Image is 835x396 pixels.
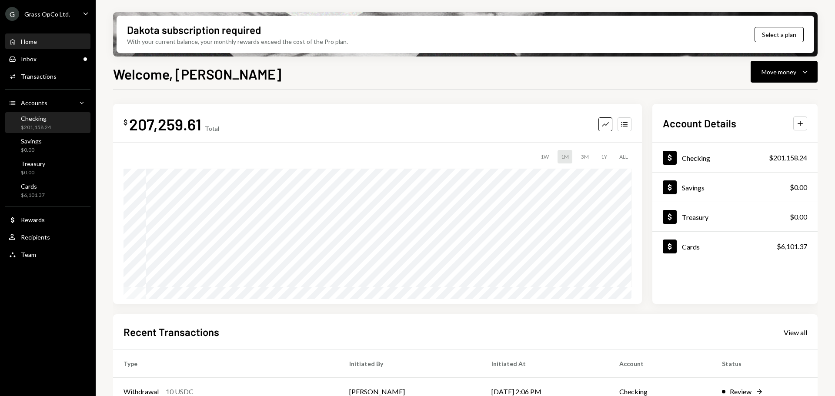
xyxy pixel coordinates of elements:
[5,246,90,262] a: Team
[616,150,631,163] div: ALL
[652,143,818,172] a: Checking$201,158.24
[751,61,818,83] button: Move money
[481,350,608,378] th: Initiated At
[652,202,818,231] a: Treasury$0.00
[127,23,261,37] div: Dakota subscription required
[755,27,804,42] button: Select a plan
[21,55,37,63] div: Inbox
[21,38,37,45] div: Home
[784,327,807,337] a: View all
[790,212,807,222] div: $0.00
[578,150,592,163] div: 3M
[652,232,818,261] a: Cards$6,101.37
[21,73,57,80] div: Transactions
[21,99,47,106] div: Accounts
[21,146,42,154] div: $0.00
[21,115,51,122] div: Checking
[339,350,481,378] th: Initiated By
[711,350,818,378] th: Status
[5,135,90,156] a: Savings$0.00
[769,153,807,163] div: $201,158.24
[652,173,818,202] a: Savings$0.00
[663,116,736,130] h2: Account Details
[124,118,127,126] div: $
[5,51,90,67] a: Inbox
[537,150,552,163] div: 1W
[24,10,70,18] div: Grass OpCo Ltd.
[5,33,90,49] a: Home
[790,182,807,193] div: $0.00
[558,150,572,163] div: 1M
[21,137,42,145] div: Savings
[127,37,348,46] div: With your current balance, your monthly rewards exceed the cost of the Pro plan.
[598,150,611,163] div: 1Y
[21,233,50,241] div: Recipients
[21,169,45,176] div: $0.00
[784,328,807,337] div: View all
[5,157,90,178] a: Treasury$0.00
[682,154,710,162] div: Checking
[5,212,90,227] a: Rewards
[5,229,90,245] a: Recipients
[21,192,45,199] div: $6,101.37
[5,95,90,110] a: Accounts
[777,241,807,252] div: $6,101.37
[5,7,19,21] div: G
[609,350,711,378] th: Account
[21,251,36,258] div: Team
[762,67,796,77] div: Move money
[113,65,281,83] h1: Welcome, [PERSON_NAME]
[682,183,705,192] div: Savings
[5,180,90,201] a: Cards$6,101.37
[21,183,45,190] div: Cards
[682,213,708,221] div: Treasury
[205,125,219,132] div: Total
[124,325,219,339] h2: Recent Transactions
[682,243,700,251] div: Cards
[5,112,90,133] a: Checking$201,158.24
[129,114,201,134] div: 207,259.61
[21,160,45,167] div: Treasury
[21,216,45,223] div: Rewards
[21,124,51,131] div: $201,158.24
[5,68,90,84] a: Transactions
[113,350,339,378] th: Type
